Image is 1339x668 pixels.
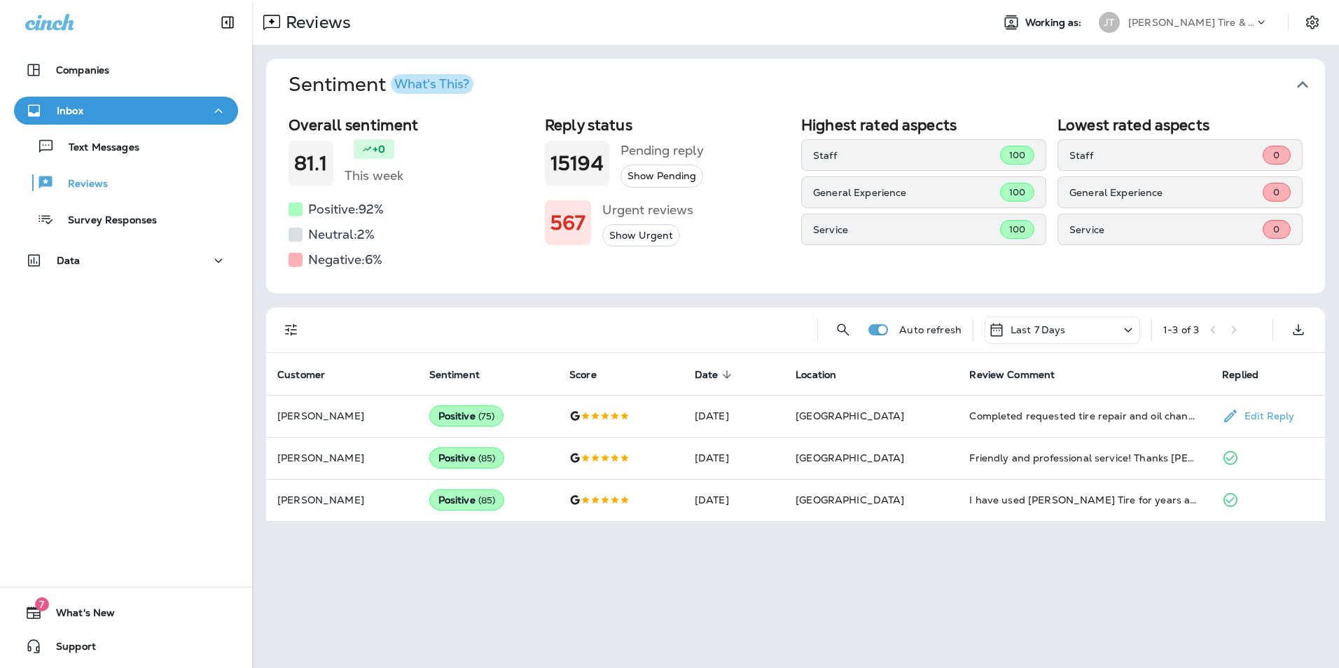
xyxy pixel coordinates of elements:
div: What's This? [394,78,469,90]
div: Friendly and professional service! Thanks Ron! [969,451,1200,465]
h5: Negative: 6 % [308,249,382,271]
td: [DATE] [684,437,784,479]
span: 7 [35,597,49,611]
button: Survey Responses [14,204,238,234]
div: Positive [429,489,505,510]
span: Location [796,368,854,381]
h5: Positive: 92 % [308,198,384,221]
span: Replied [1222,369,1258,381]
h1: Sentiment [289,73,473,97]
span: Score [569,368,615,381]
h2: Overall sentiment [289,116,534,134]
p: Auto refresh [899,324,962,335]
button: Show Urgent [602,224,680,247]
td: [DATE] [684,395,784,437]
span: 100 [1009,149,1025,161]
h5: Urgent reviews [602,199,693,221]
div: 1 - 3 of 3 [1163,324,1199,335]
p: Service [1069,224,1263,235]
p: General Experience [1069,187,1263,198]
span: Customer [277,368,343,381]
span: [GEOGRAPHIC_DATA] [796,452,904,464]
button: Export as CSV [1284,316,1312,344]
span: [GEOGRAPHIC_DATA] [796,410,904,422]
button: Support [14,632,238,660]
span: Customer [277,369,325,381]
span: ( 85 ) [478,452,496,464]
button: Filters [277,316,305,344]
div: Positive [429,405,504,426]
span: 0 [1273,223,1279,235]
p: [PERSON_NAME] Tire & Auto [1128,17,1254,28]
p: Inbox [57,105,83,116]
button: Settings [1300,10,1325,35]
p: General Experience [813,187,1000,198]
button: Companies [14,56,238,84]
span: Score [569,369,597,381]
button: Search Reviews [829,316,857,344]
button: What's This? [391,74,473,94]
div: SentimentWhat's This? [266,111,1325,293]
span: Working as: [1025,17,1085,29]
button: 7What's New [14,599,238,627]
span: What's New [42,607,115,624]
span: Date [695,369,719,381]
button: Data [14,246,238,274]
h2: Reply status [545,116,790,134]
button: Text Messages [14,132,238,161]
h5: Pending reply [620,139,704,162]
p: Reviews [280,12,351,33]
span: Replied [1222,368,1277,381]
p: Edit Reply [1239,410,1294,422]
p: [PERSON_NAME] [277,410,407,422]
span: ( 75 ) [478,410,495,422]
button: Reviews [14,168,238,197]
span: 0 [1273,149,1279,161]
span: Date [695,368,737,381]
span: Review Comment [969,369,1055,381]
p: Staff [1069,150,1263,161]
p: Data [57,255,81,266]
span: 0 [1273,186,1279,198]
span: Sentiment [429,368,498,381]
h2: Lowest rated aspects [1057,116,1303,134]
span: 100 [1009,223,1025,235]
button: Show Pending [620,165,703,188]
h1: 567 [550,211,585,235]
p: Reviews [54,178,108,191]
p: [PERSON_NAME] [277,494,407,506]
span: Review Comment [969,368,1073,381]
div: Positive [429,447,505,468]
p: Companies [56,64,109,76]
div: JT [1099,12,1120,33]
div: Completed requested tire repair and oil change and customer service was very good [969,409,1200,423]
span: Sentiment [429,369,480,381]
h1: 15194 [550,152,604,175]
div: I have used Jensen Tire for years and have always had excellent service. [969,493,1200,507]
span: Location [796,369,836,381]
button: Collapse Sidebar [208,8,247,36]
button: SentimentWhat's This? [277,59,1336,111]
p: Text Messages [55,141,139,155]
td: [DATE] [684,479,784,521]
span: Support [42,641,96,657]
span: [GEOGRAPHIC_DATA] [796,494,904,506]
h1: 81.1 [294,152,328,175]
p: Staff [813,150,1000,161]
span: ( 85 ) [478,494,496,506]
p: Last 7 Days [1011,324,1066,335]
p: Survey Responses [54,214,157,228]
p: Service [813,224,1000,235]
h2: Highest rated aspects [801,116,1046,134]
h5: This week [345,165,403,187]
p: +0 [373,142,385,156]
h5: Neutral: 2 % [308,223,375,246]
span: 100 [1009,186,1025,198]
p: [PERSON_NAME] [277,452,407,464]
button: Inbox [14,97,238,125]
